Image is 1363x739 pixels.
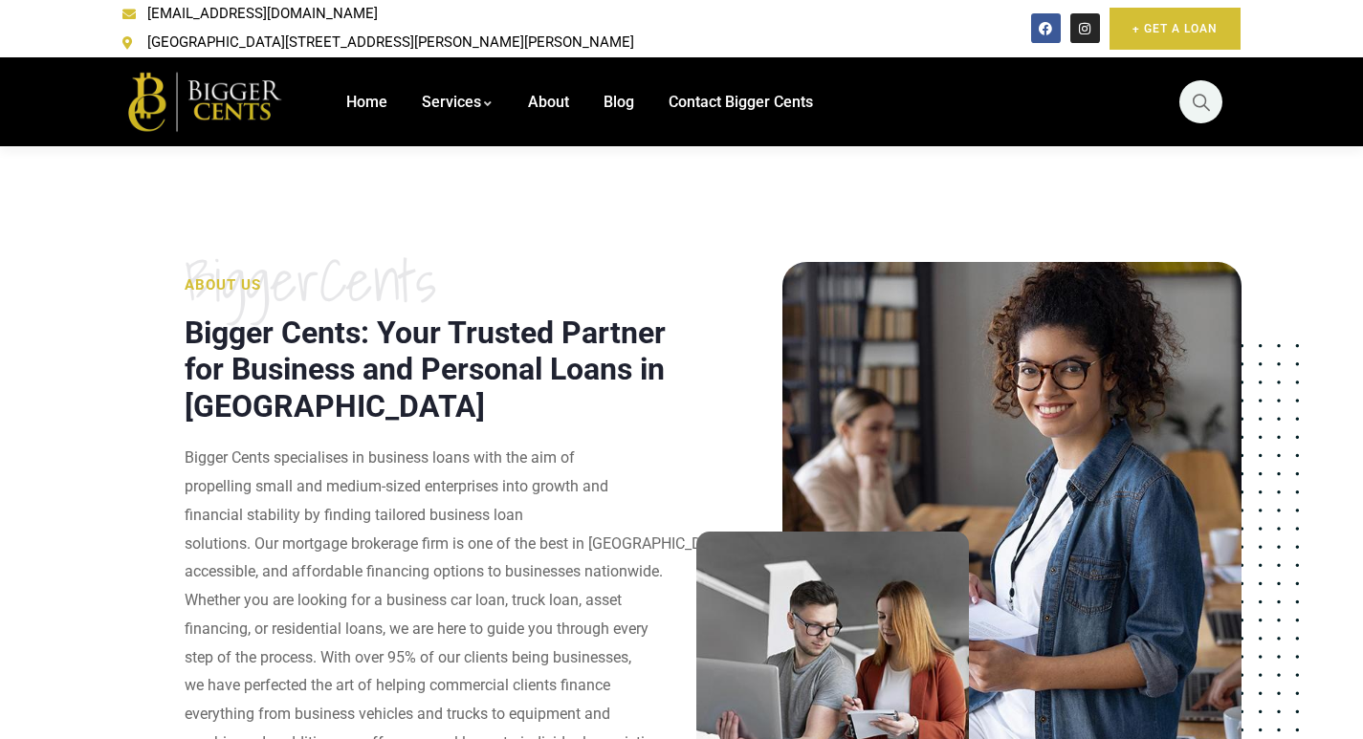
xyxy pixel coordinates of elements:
a: Services [422,57,494,147]
span: About us [185,276,261,293]
a: About [528,57,569,147]
span: [GEOGRAPHIC_DATA][STREET_ADDRESS][PERSON_NAME][PERSON_NAME] [143,29,634,57]
span: Blog [604,93,634,111]
a: Contact Bigger Cents [669,57,813,147]
img: Home [122,68,290,135]
span: About [528,93,569,111]
span: Home [346,93,387,111]
a: Blog [604,57,634,147]
span: Contact Bigger Cents [669,93,813,111]
span: + Get A Loan [1132,19,1218,38]
a: Home [346,57,387,147]
span: BiggerCents [185,251,668,309]
a: + Get A Loan [1110,8,1241,50]
span: Services [422,93,481,111]
span: Bigger Cents: Your Trusted Partner for Business and Personal Loans in [GEOGRAPHIC_DATA] [185,315,666,424]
